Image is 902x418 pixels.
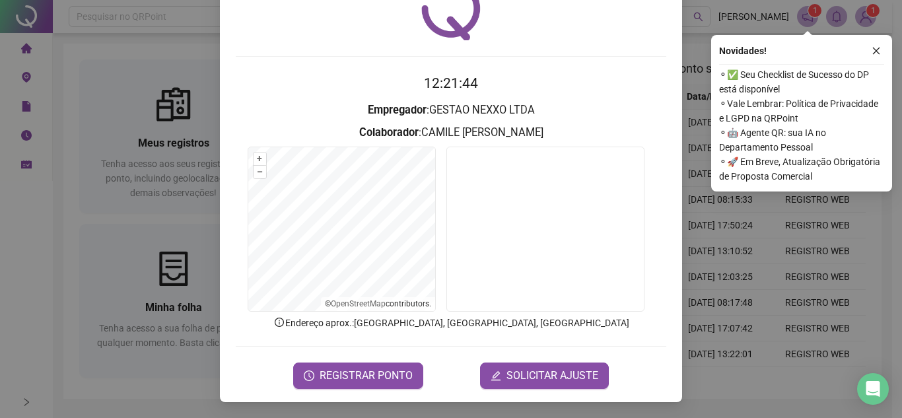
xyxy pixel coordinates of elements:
button: editSOLICITAR AJUSTE [480,363,609,389]
li: © contributors. [325,299,431,308]
span: edit [491,370,501,381]
span: REGISTRAR PONTO [320,368,413,384]
span: close [872,46,881,55]
button: + [254,153,266,165]
h3: : GESTAO NEXXO LTDA [236,102,666,119]
p: Endereço aprox. : [GEOGRAPHIC_DATA], [GEOGRAPHIC_DATA], [GEOGRAPHIC_DATA] [236,316,666,330]
button: REGISTRAR PONTO [293,363,423,389]
span: ⚬ 🚀 Em Breve, Atualização Obrigatória de Proposta Comercial [719,155,884,184]
div: Open Intercom Messenger [857,373,889,405]
h3: : CAMILE [PERSON_NAME] [236,124,666,141]
span: info-circle [273,316,285,328]
strong: Colaborador [359,126,419,139]
span: ⚬ Vale Lembrar: Política de Privacidade e LGPD na QRPoint [719,96,884,125]
span: ⚬ 🤖 Agente QR: sua IA no Departamento Pessoal [719,125,884,155]
span: Novidades ! [719,44,767,58]
strong: Empregador [368,104,427,116]
span: ⚬ ✅ Seu Checklist de Sucesso do DP está disponível [719,67,884,96]
span: clock-circle [304,370,314,381]
a: OpenStreetMap [331,299,386,308]
span: SOLICITAR AJUSTE [506,368,598,384]
button: – [254,166,266,178]
time: 12:21:44 [424,75,478,91]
